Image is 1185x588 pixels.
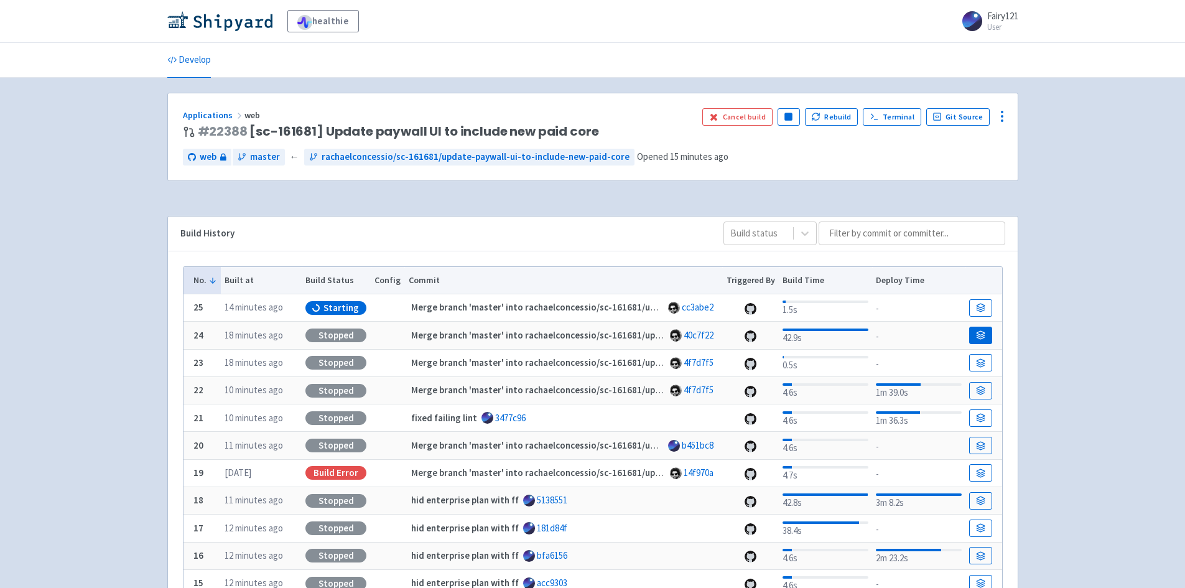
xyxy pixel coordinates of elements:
div: - [876,299,961,316]
strong: Merge branch 'master' into rachaelconcessio/sc-161681/update-paywall-ui-to-include-new-paid-core [411,439,833,451]
a: master [233,149,285,166]
div: Build Error [305,466,366,480]
div: 3m 8.2s [876,491,961,510]
a: b451bc8 [682,439,713,451]
div: 4.6s [783,381,868,400]
a: Terminal [863,108,921,126]
strong: fixed failing lint [411,412,477,424]
b: 19 [193,467,203,478]
a: Build Details [969,464,992,482]
span: ← [290,150,299,164]
a: 14f970a [684,467,713,478]
a: 40c7f22 [684,329,713,341]
div: Stopped [305,549,366,562]
a: Build Details [969,520,992,537]
div: 4.6s [783,436,868,455]
div: 4.6s [783,409,868,428]
a: web [183,149,231,166]
a: Build Details [969,382,992,399]
time: 11 minutes ago [225,494,283,506]
th: Triggered By [722,267,779,294]
th: Config [371,267,405,294]
strong: hid enterprise plan with ff [411,522,519,534]
b: 23 [193,357,203,368]
div: Stopped [305,384,366,398]
a: cc3abe2 [682,301,713,313]
div: Stopped [305,411,366,425]
div: 42.9s [783,326,868,345]
time: 10 minutes ago [225,412,283,424]
th: Deploy Time [872,267,965,294]
time: 15 minutes ago [670,151,728,162]
strong: Merge branch 'master' into rachaelconcessio/sc-161681/update-paywall-ui-to-include-new-paid-core [411,467,833,478]
b: 24 [193,329,203,341]
strong: hid enterprise plan with ff [411,549,519,561]
b: 17 [193,522,203,534]
strong: Merge branch 'master' into rachaelconcessio/sc-161681/update-paywall-ui-to-include-new-paid-core [411,384,833,396]
a: Build Details [969,547,992,564]
button: Cancel build [702,108,773,126]
div: - [876,327,961,344]
a: 5138551 [537,494,567,506]
div: 0.5s [783,353,868,373]
b: 18 [193,494,203,506]
div: - [876,520,961,537]
time: 14 minutes ago [225,301,283,313]
div: Stopped [305,356,366,370]
button: No. [193,274,217,287]
b: 22 [193,384,203,396]
b: 21 [193,412,203,424]
a: Fairy121 User [955,11,1018,31]
a: 4f7d7f5 [684,357,713,368]
button: Rebuild [805,108,858,126]
div: 1m 36.3s [876,409,961,428]
div: Stopped [305,329,366,342]
th: Built at [221,267,302,294]
strong: hid enterprise plan with ff [411,494,519,506]
div: Stopped [305,439,366,452]
b: 20 [193,439,203,451]
strong: Merge branch 'master' into rachaelconcessio/sc-161681/update-paywall-ui-to-include-new-paid-core [411,301,833,313]
div: 1.5s [783,298,868,317]
span: [sc-161681] Update paywall UI to include new paid core [198,124,599,139]
div: 4.6s [783,546,868,566]
div: Build History [180,226,704,241]
time: [DATE] [225,467,251,478]
strong: Merge branch 'master' into rachaelconcessio/sc-161681/update-paywall-ui-to-include-new-paid-core [411,357,833,368]
div: 38.4s [783,519,868,538]
div: - [876,355,961,371]
time: 18 minutes ago [225,357,283,368]
a: Build Details [969,409,992,427]
th: Build Time [779,267,872,294]
span: Starting [323,302,359,314]
div: 42.8s [783,491,868,510]
a: Develop [167,43,211,78]
span: rachaelconcessio/sc-161681/update-paywall-ui-to-include-new-paid-core [322,150,630,164]
b: 25 [193,301,203,313]
small: User [987,23,1018,31]
a: Build Details [969,492,992,510]
time: 12 minutes ago [225,549,283,561]
span: master [250,150,280,164]
a: Build Details [969,437,992,454]
a: Build Details [969,299,992,317]
input: Filter by commit or committer... [819,222,1005,245]
a: 3477c96 [495,412,526,424]
a: Build Details [969,354,992,371]
button: Pause [778,108,800,126]
div: Stopped [305,521,366,535]
span: Opened [637,151,728,162]
a: healthie [287,10,359,32]
img: Shipyard logo [167,11,272,31]
a: Git Source [926,108,990,126]
div: Stopped [305,494,366,508]
a: 4f7d7f5 [684,384,713,396]
b: 16 [193,549,203,561]
div: - [876,465,961,482]
div: - [876,437,961,454]
a: Build Details [969,327,992,344]
span: web [244,110,262,121]
a: rachaelconcessio/sc-161681/update-paywall-ui-to-include-new-paid-core [304,149,634,166]
a: bfa6156 [537,549,567,561]
div: 1m 39.0s [876,381,961,400]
